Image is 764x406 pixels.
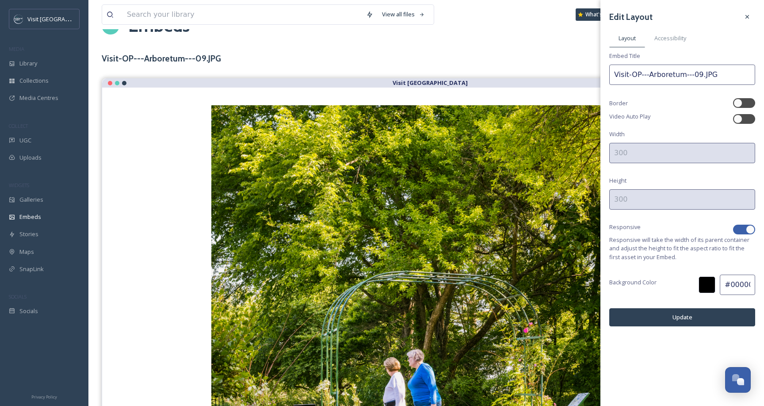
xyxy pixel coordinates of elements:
span: Responsive will take the width of its parent container and adjust the height to fit the aspect ra... [609,236,755,261]
span: Embeds [19,213,41,221]
a: Privacy Policy [31,391,57,402]
span: SnapLink [19,265,44,273]
span: Embed Title [609,52,640,60]
span: Socials [19,307,38,315]
span: MEDIA [9,46,24,52]
span: Collections [19,77,49,85]
button: Update [609,308,755,326]
span: Maps [19,248,34,256]
strong: Visit [GEOGRAPHIC_DATA] [393,79,468,87]
span: Layout [619,34,636,42]
span: Video Auto Play [609,112,650,121]
span: Visit [GEOGRAPHIC_DATA] [27,15,96,23]
span: Galleries [19,195,43,204]
a: View all files [378,6,429,23]
span: Privacy Policy [31,394,57,400]
span: WIDGETS [9,182,29,188]
input: My Embed [609,65,755,85]
input: Search your library [122,5,362,24]
span: Library [19,59,37,68]
span: Background Color [609,278,657,287]
h3: Edit Layout [609,11,653,23]
h3: Visit-OP---Arboretum---09.JPG [102,52,221,65]
span: Height [609,176,626,185]
span: UGC [19,136,31,145]
span: Responsive [609,223,641,231]
span: Border [609,99,628,107]
span: Width [609,130,625,138]
img: c3es6xdrejuflcaqpovn.png [14,15,23,23]
span: SOCIALS [9,293,27,300]
button: Open Chat [725,367,751,393]
span: Stories [19,230,38,238]
input: 300 [609,189,755,210]
span: COLLECT [9,123,28,129]
span: Media Centres [19,94,58,102]
span: Uploads [19,153,42,162]
a: What's New [576,8,620,21]
span: Accessibility [654,34,686,42]
input: 300 [609,143,755,163]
